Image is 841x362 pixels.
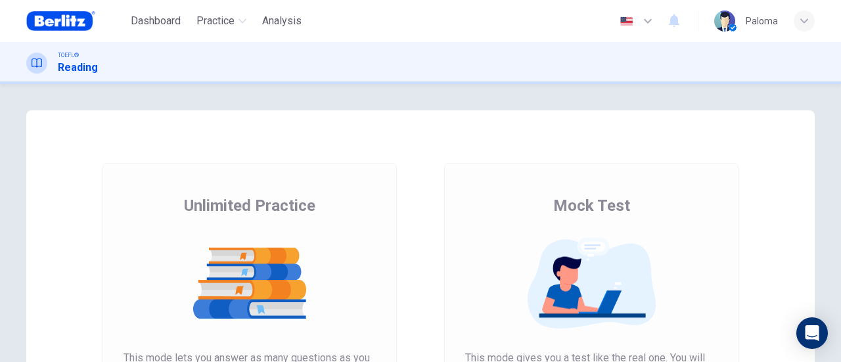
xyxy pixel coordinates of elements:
img: Berlitz Brasil logo [26,8,95,34]
div: Paloma [746,13,778,29]
img: en [618,16,635,26]
button: Analysis [257,9,307,33]
span: Practice [196,13,235,29]
span: Mock Test [553,195,630,216]
span: Dashboard [131,13,181,29]
h1: Reading [58,60,98,76]
span: Unlimited Practice [184,195,315,216]
a: Berlitz Brasil logo [26,8,125,34]
div: Open Intercom Messenger [796,317,828,349]
img: Profile picture [714,11,735,32]
span: Analysis [262,13,302,29]
span: TOEFL® [58,51,79,60]
button: Dashboard [125,9,186,33]
button: Practice [191,9,252,33]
